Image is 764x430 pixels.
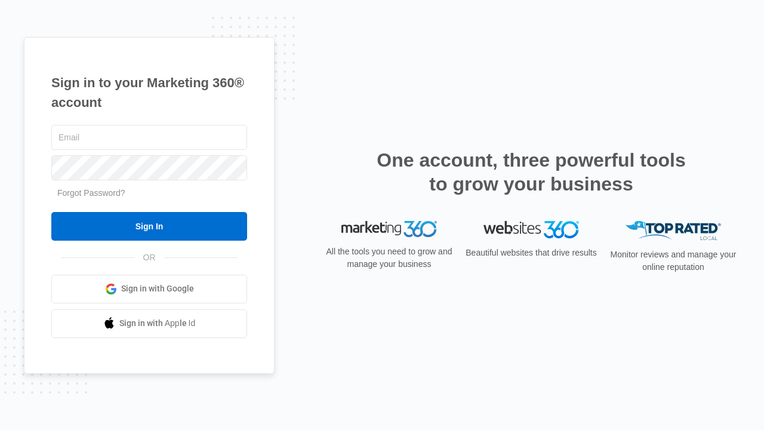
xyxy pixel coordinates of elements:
[373,148,689,196] h2: One account, three powerful tools to grow your business
[51,125,247,150] input: Email
[626,221,721,241] img: Top Rated Local
[341,221,437,238] img: Marketing 360
[51,73,247,112] h1: Sign in to your Marketing 360® account
[464,247,598,259] p: Beautiful websites that drive results
[51,309,247,338] a: Sign in with Apple Id
[135,251,164,264] span: OR
[322,245,456,271] p: All the tools you need to grow and manage your business
[51,212,247,241] input: Sign In
[57,188,125,198] a: Forgot Password?
[606,248,740,274] p: Monitor reviews and manage your online reputation
[119,317,196,330] span: Sign in with Apple Id
[483,221,579,238] img: Websites 360
[121,282,194,295] span: Sign in with Google
[51,275,247,303] a: Sign in with Google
